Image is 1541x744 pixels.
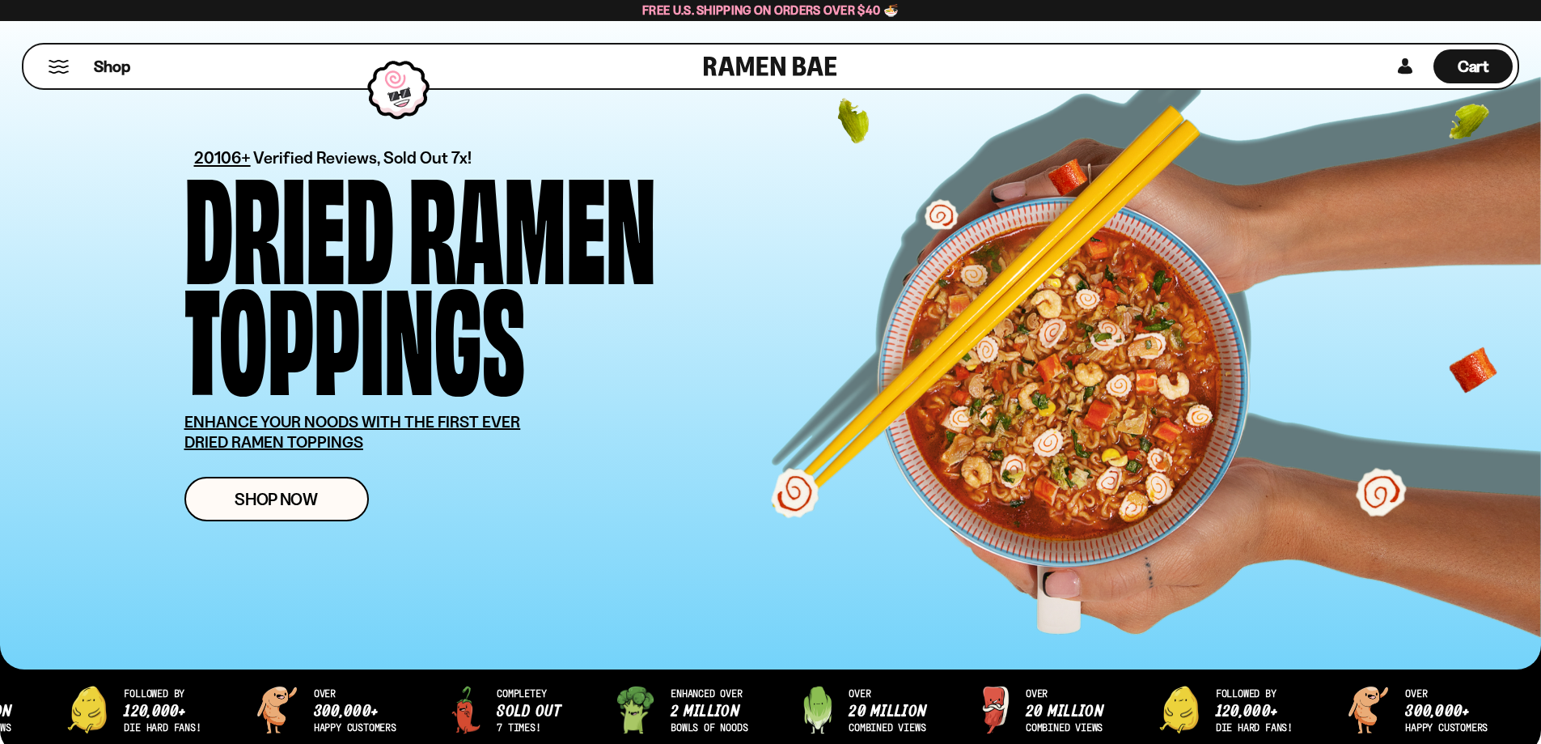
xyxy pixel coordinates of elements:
span: Shop Now [235,491,318,508]
span: Cart [1458,57,1489,76]
div: Ramen [409,166,656,277]
a: Cart [1433,45,1513,88]
div: Toppings [184,277,525,388]
span: Free U.S. Shipping on Orders over $40 🍜 [642,2,899,18]
div: Dried [184,166,394,277]
a: Shop Now [184,477,369,521]
span: Shop [94,56,130,78]
button: Mobile Menu Trigger [48,60,70,74]
a: Shop [94,49,130,83]
u: ENHANCE YOUR NOODS WITH THE FIRST EVER DRIED RAMEN TOPPINGS [184,412,521,452]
